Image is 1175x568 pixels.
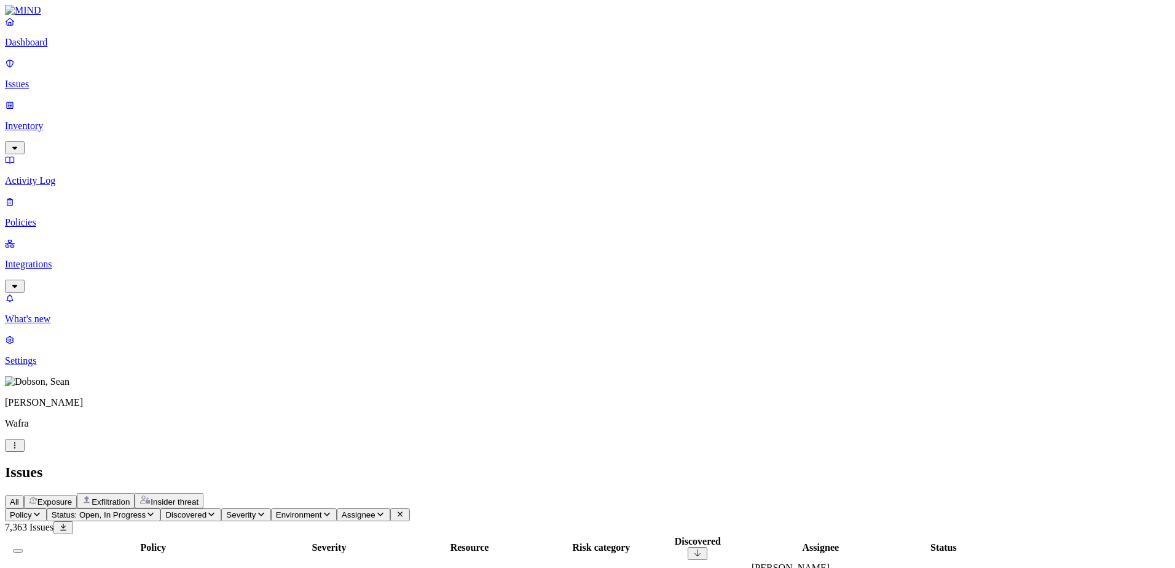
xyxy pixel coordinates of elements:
span: Discovered [165,510,206,519]
span: Policy [10,510,32,519]
p: Issues [5,79,1170,90]
div: Severity [278,542,380,553]
div: Resource [383,542,556,553]
span: Exfiltration [92,497,130,507]
span: Exposure [37,497,72,507]
div: Discovered [646,536,749,547]
p: Dashboard [5,37,1170,48]
div: Risk category [559,542,644,553]
p: [PERSON_NAME] [5,397,1170,408]
div: Assignee [752,542,890,553]
span: Insider threat [151,497,198,507]
p: Activity Log [5,175,1170,186]
h2: Issues [5,464,1170,481]
p: Policies [5,217,1170,228]
a: Issues [5,58,1170,90]
a: Integrations [5,238,1170,291]
span: All [10,497,19,507]
p: Settings [5,355,1170,366]
a: Inventory [5,100,1170,152]
p: What's new [5,314,1170,325]
p: Integrations [5,259,1170,270]
div: Status [892,542,995,553]
p: Wafra [5,418,1170,429]
a: What's new [5,293,1170,325]
span: Environment [276,510,322,519]
div: Policy [31,542,275,553]
a: Policies [5,196,1170,228]
span: Assignee [342,510,375,519]
a: MIND [5,5,1170,16]
a: Activity Log [5,154,1170,186]
a: Settings [5,334,1170,366]
p: Inventory [5,120,1170,132]
button: Select all [13,549,23,553]
a: Dashboard [5,16,1170,48]
img: Dobson, Sean [5,376,69,387]
span: Status: Open, In Progress [52,510,146,519]
span: Severity [226,510,256,519]
span: 7,363 Issues [5,522,53,532]
img: MIND [5,5,41,16]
